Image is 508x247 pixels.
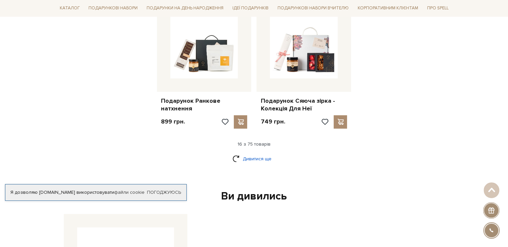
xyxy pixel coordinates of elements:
[261,97,347,113] a: Подарунок Сяюча зірка - Колекція Для Неї
[261,118,285,126] p: 749 грн.
[144,3,226,14] a: Подарунки на День народження
[61,189,447,203] div: Ви дивились
[161,97,247,113] a: Подарунок Ранкове натхнення
[147,189,181,195] a: Погоджуюсь
[54,141,454,147] div: 16 з 75 товарів
[86,3,140,14] a: Подарункові набори
[232,153,276,165] a: Дивитися ще
[57,3,82,14] a: Каталог
[230,3,271,14] a: Ідеї подарунків
[275,3,351,14] a: Подарункові набори Вчителю
[5,189,186,195] div: Я дозволяю [DOMAIN_NAME] використовувати
[161,118,185,126] p: 899 грн.
[424,3,451,14] a: Про Spell
[114,189,145,195] a: файли cookie
[355,3,421,14] a: Корпоративним клієнтам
